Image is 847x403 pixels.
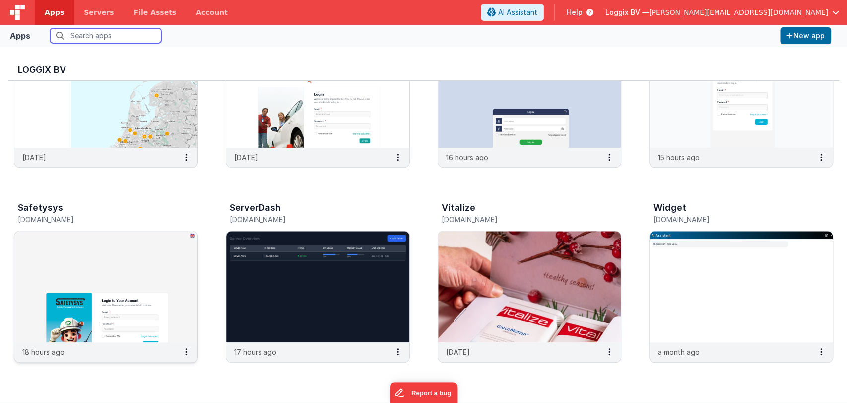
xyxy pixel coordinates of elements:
span: Loggix BV — [605,7,649,17]
h3: Loggix BV [18,65,829,75]
h3: Safetysys [18,203,63,213]
button: AI Assistant [481,4,544,21]
span: AI Assistant [498,7,537,17]
iframe: Marker.io feedback button [390,382,457,403]
h3: Widget [653,203,686,213]
p: [DATE] [446,347,470,357]
div: Apps [10,30,30,42]
h3: ServerDash [230,203,281,213]
span: File Assets [134,7,177,17]
button: Loggix BV — [PERSON_NAME][EMAIL_ADDRESS][DOMAIN_NAME] [605,7,839,17]
span: Servers [84,7,114,17]
input: Search apps [50,28,161,43]
p: 17 hours ago [234,347,276,357]
h5: [DOMAIN_NAME] [653,216,808,223]
h5: [DOMAIN_NAME] [230,216,385,223]
span: [PERSON_NAME][EMAIL_ADDRESS][DOMAIN_NAME] [649,7,828,17]
span: Help [567,7,583,17]
p: 18 hours ago [22,347,65,357]
h5: [DOMAIN_NAME] [442,216,597,223]
h3: Vitalize [442,203,475,213]
span: Apps [45,7,64,17]
p: 16 hours ago [446,152,488,162]
p: 15 hours ago [657,152,699,162]
button: New app [780,27,831,44]
p: a month ago [657,347,699,357]
p: [DATE] [22,152,46,162]
p: [DATE] [234,152,258,162]
h5: [DOMAIN_NAME] [18,216,173,223]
